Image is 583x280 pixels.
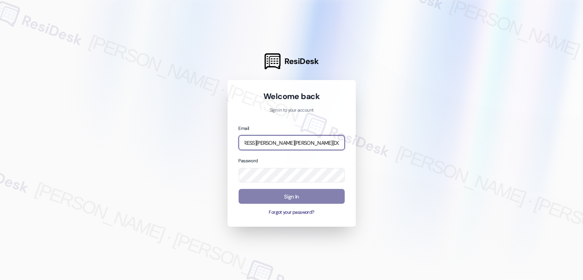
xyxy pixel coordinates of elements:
h1: Welcome back [239,91,345,102]
button: Forgot your password? [239,209,345,216]
p: Sign in to your account [239,107,345,114]
label: Password [239,158,258,164]
label: Email [239,125,249,131]
input: name@example.com [239,135,345,150]
img: ResiDesk Logo [265,53,281,69]
span: ResiDesk [284,56,318,67]
button: Sign In [239,189,345,204]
